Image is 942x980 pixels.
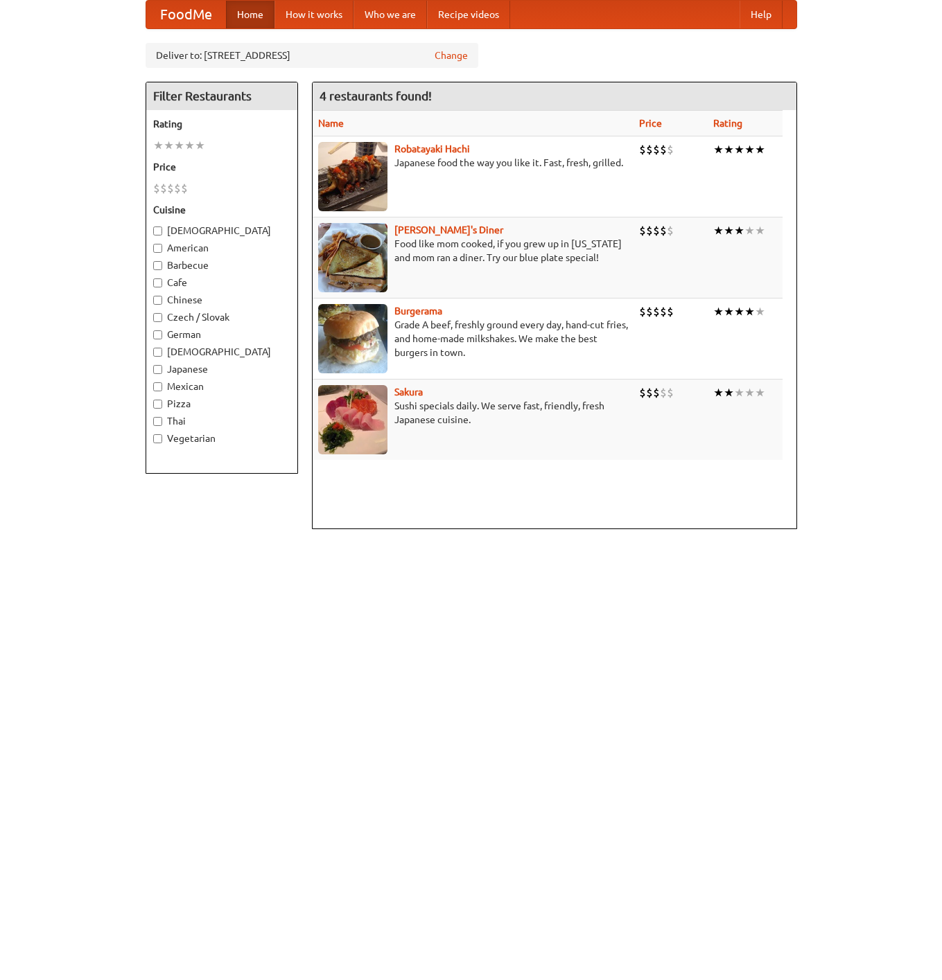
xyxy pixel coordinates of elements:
p: Food like mom cooked, if you grew up in [US_STATE] and mom ran a diner. Try our blue plate special! [318,237,628,265]
li: ★ [755,223,765,238]
h5: Rating [153,117,290,131]
p: Sushi specials daily. We serve fast, friendly, fresh Japanese cuisine. [318,399,628,427]
li: $ [667,385,674,400]
label: Barbecue [153,258,290,272]
label: Japanese [153,362,290,376]
li: $ [667,142,674,157]
h5: Price [153,160,290,174]
li: ★ [713,385,724,400]
li: $ [167,181,174,196]
h5: Cuisine [153,203,290,217]
a: Help [740,1,783,28]
label: [DEMOGRAPHIC_DATA] [153,224,290,238]
input: Pizza [153,400,162,409]
a: [PERSON_NAME]'s Diner [394,224,503,235]
li: $ [639,304,646,319]
input: Thai [153,417,162,426]
label: American [153,241,290,255]
h4: Filter Restaurants [146,82,297,110]
li: ★ [744,223,755,238]
li: $ [667,223,674,238]
li: $ [653,304,660,319]
input: [DEMOGRAPHIC_DATA] [153,348,162,357]
input: Chinese [153,296,162,305]
a: Price [639,118,662,129]
label: Cafe [153,276,290,289]
a: Rating [713,118,742,129]
li: ★ [734,142,744,157]
li: ★ [755,304,765,319]
label: Czech / Slovak [153,310,290,324]
li: $ [646,223,653,238]
li: ★ [195,138,205,153]
li: ★ [184,138,195,153]
li: $ [646,142,653,157]
input: German [153,330,162,339]
li: $ [181,181,188,196]
label: Vegetarian [153,431,290,445]
li: ★ [734,385,744,400]
a: Burgerama [394,305,442,317]
li: $ [653,223,660,238]
li: $ [639,385,646,400]
a: Home [226,1,274,28]
li: ★ [755,142,765,157]
li: $ [653,385,660,400]
li: $ [660,223,667,238]
ng-pluralize: 4 restaurants found! [320,89,432,103]
label: Chinese [153,293,290,307]
li: ★ [734,304,744,319]
input: Japanese [153,365,162,374]
img: burgerama.jpg [318,304,387,373]
li: $ [153,181,160,196]
input: Cafe [153,278,162,287]
a: Sakura [394,386,423,398]
li: ★ [713,304,724,319]
li: $ [653,142,660,157]
li: ★ [744,142,755,157]
input: Mexican [153,382,162,391]
li: $ [639,142,646,157]
input: American [153,244,162,253]
a: Change [435,48,468,62]
label: Thai [153,414,290,428]
li: ★ [734,223,744,238]
li: ★ [153,138,164,153]
img: sakura.jpg [318,385,387,454]
a: Recipe videos [427,1,510,28]
li: $ [667,304,674,319]
li: $ [174,181,181,196]
li: $ [646,385,653,400]
li: ★ [724,385,734,400]
li: ★ [744,304,755,319]
input: [DEMOGRAPHIC_DATA] [153,226,162,235]
input: Barbecue [153,261,162,270]
li: ★ [744,385,755,400]
a: How it works [274,1,354,28]
li: $ [660,142,667,157]
input: Vegetarian [153,434,162,443]
a: Who we are [354,1,427,28]
li: ★ [713,142,724,157]
label: Pizza [153,397,290,411]
p: Japanese food the way you like it. Fast, fresh, grilled. [318,156,628,170]
li: $ [646,304,653,319]
li: ★ [174,138,184,153]
li: ★ [724,223,734,238]
a: Name [318,118,344,129]
li: $ [160,181,167,196]
a: Robatayaki Hachi [394,143,470,154]
li: ★ [755,385,765,400]
label: Mexican [153,380,290,393]
label: [DEMOGRAPHIC_DATA] [153,345,290,359]
li: ★ [724,304,734,319]
input: Czech / Slovak [153,313,162,322]
div: Deliver to: [STREET_ADDRESS] [146,43,478,68]
img: robatayaki.jpg [318,142,387,211]
label: German [153,328,290,341]
img: sallys.jpg [318,223,387,292]
p: Grade A beef, freshly ground every day, hand-cut fries, and home-made milkshakes. We make the bes... [318,318,628,359]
